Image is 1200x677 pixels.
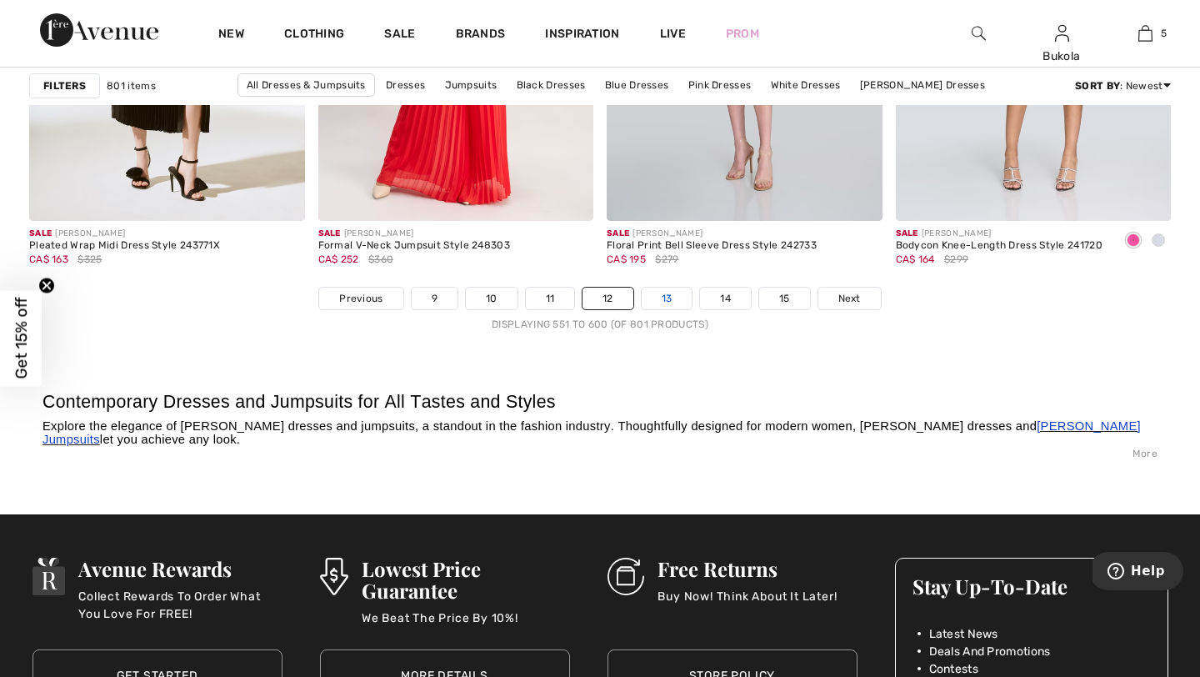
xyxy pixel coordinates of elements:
[607,558,645,595] img: Free Returns
[657,588,837,621] p: Buy Now! Think About It Later!
[29,253,68,265] span: CA$ 163
[237,73,375,97] a: All Dresses & Jumpsuits
[972,23,986,43] img: search the website
[607,240,817,252] div: Floral Print Bell Sleeve Dress Style 242733
[680,74,760,96] a: Pink Dresses
[896,253,935,265] span: CA$ 164
[607,228,817,240] div: [PERSON_NAME]
[1075,78,1171,93] div: : Newest
[107,78,156,93] span: 801 items
[29,317,1171,332] div: Displaying 551 to 600 (of 801 products)
[929,625,998,643] span: Latest News
[384,27,415,44] a: Sale
[944,252,968,267] span: $299
[700,288,751,309] a: 14
[1146,228,1171,255] div: Celestial blue
[655,252,678,267] span: $279
[1021,48,1102,65] div: Bukola
[762,74,849,96] a: White Dresses
[607,228,629,238] span: Sale
[597,74,677,96] a: Blue Dresses
[77,252,102,267] span: $325
[42,419,1141,446] span: Explore the elegance of [PERSON_NAME] dresses and jumpsuits, a standout in the fashion industry. ...
[896,228,1102,240] div: [PERSON_NAME]
[78,588,282,621] p: Collect Rewards To Order What You Love For FREE!
[642,288,692,309] a: 13
[362,609,570,643] p: We Beat The Price By 10%!
[544,97,686,118] a: [PERSON_NAME] Dresses
[218,27,244,44] a: New
[362,558,570,601] h3: Lowest Price Guarantee
[29,287,1171,332] nav: Page navigation
[377,74,433,96] a: Dresses
[657,558,837,579] h3: Free Returns
[1055,23,1069,43] img: My Info
[1055,25,1069,41] a: Sign In
[29,240,220,252] div: Pleated Wrap Midi Dress Style 243771X
[318,228,341,238] span: Sale
[318,240,511,252] div: Formal V-Neck Jumpsuit Style 248303
[759,288,810,309] a: 15
[320,558,348,595] img: Lowest Price Guarantee
[466,288,517,309] a: 10
[896,240,1102,252] div: Bodycon Knee-Length Dress Style 241720
[508,74,594,96] a: Black Dresses
[29,228,52,238] span: Sale
[838,291,861,306] span: Next
[32,558,66,595] img: Avenue Rewards
[412,288,457,309] a: 9
[929,643,1051,660] span: Deals And Promotions
[456,27,506,44] a: Brands
[1138,23,1152,43] img: My Bag
[368,252,393,267] span: $360
[42,392,556,412] span: Contemporary Dresses and Jumpsuits for All Tastes and Styles
[40,13,158,47] img: 1ère Avenue
[1075,80,1120,92] strong: Sort By
[726,25,759,43] a: Prom
[12,298,31,379] span: Get 15% off
[526,288,575,309] a: 11
[1104,23,1186,43] a: 5
[43,78,86,93] strong: Filters
[818,288,881,309] a: Next
[339,291,382,306] span: Previous
[318,253,359,265] span: CA$ 252
[42,446,1157,461] div: More
[545,27,619,44] span: Inspiration
[38,278,55,294] button: Close teaser
[1092,552,1183,594] iframe: Opens a widget where you can find more information
[29,228,220,240] div: [PERSON_NAME]
[437,74,506,96] a: Jumpsuits
[660,25,686,43] a: Live
[42,419,1141,446] a: [PERSON_NAME] Jumpsuits
[607,253,646,265] span: CA$ 195
[284,27,344,44] a: Clothing
[582,288,633,309] a: 12
[896,228,918,238] span: Sale
[319,288,402,309] a: Previous
[852,74,993,96] a: [PERSON_NAME] Dresses
[318,228,511,240] div: [PERSON_NAME]
[1121,228,1146,255] div: Shocking pink
[78,558,282,579] h3: Avenue Rewards
[1161,26,1167,41] span: 5
[912,575,1151,597] h3: Stay Up-To-Date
